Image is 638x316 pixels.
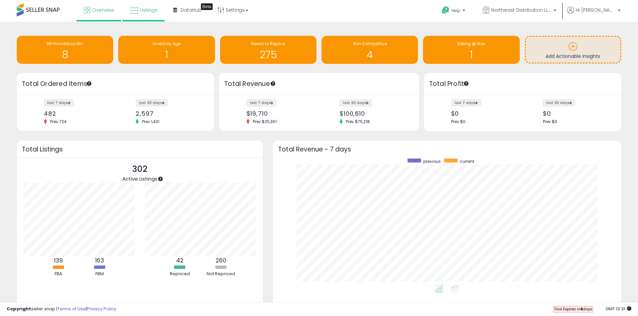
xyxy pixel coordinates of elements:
[451,110,518,117] div: $0
[44,110,111,117] div: 482
[576,7,616,13] span: Hi [PERSON_NAME]
[201,271,241,277] div: Not Repriced
[246,99,277,107] label: last 7 days
[220,36,316,64] a: Needs to Reprice 275
[57,306,86,312] a: Terms of Use
[181,7,202,13] span: DataHub
[122,163,157,176] p: 302
[216,256,226,265] b: 260
[118,36,215,64] a: Inventory Age 1
[47,41,83,46] span: BB Price Below Min
[157,176,163,182] div: Tooltip anchor
[278,147,616,152] h3: Total Revenue - 7 days
[54,256,63,265] b: 139
[87,306,116,312] a: Privacy Policy
[460,159,474,164] span: current
[44,99,74,107] label: last 7 days
[436,1,472,22] a: Help
[567,7,621,22] a: Hi [PERSON_NAME]
[543,110,610,117] div: $0
[20,49,110,60] h1: 8
[353,41,387,46] span: Non Competitive
[451,99,481,107] label: last 7 days
[95,256,104,265] b: 163
[270,81,276,87] div: Tooltip anchor
[325,49,415,60] h1: 4
[546,53,600,60] span: Add Actionable Insights
[423,36,519,64] a: Selling @ Max 1
[22,79,209,89] h3: Total Ordered Items
[160,271,200,277] div: Repriced
[250,119,280,124] span: Prev: $25,361
[580,306,583,312] b: 6
[246,110,314,117] div: $19,710
[7,306,31,312] strong: Copyright
[554,306,592,312] span: Trial Expires in days
[136,99,168,107] label: last 30 days
[153,41,181,46] span: Inventory Age
[543,99,575,107] label: last 30 days
[22,147,258,152] h3: Total Listings
[491,7,552,13] span: Northeast Distribution LLC
[441,6,450,14] i: Get Help
[340,99,372,107] label: last 30 days
[429,79,616,89] h3: Total Profit
[7,306,116,312] div: seller snap | |
[139,119,163,124] span: Prev: 1,431
[201,3,213,10] div: Tooltip anchor
[526,37,620,63] a: Add Actionable Insights
[92,7,114,13] span: Overview
[224,79,414,89] h3: Total Revenue
[340,110,407,117] div: $100,610
[423,159,441,164] span: previous
[451,8,460,13] span: Help
[451,119,466,124] span: Prev: $0
[136,110,202,117] div: 2,597
[47,119,70,124] span: Prev: 724
[426,49,516,60] h1: 1
[39,271,79,277] div: FBA
[251,41,285,46] span: Needs to Reprice
[322,36,418,64] a: Non Competitive 4
[176,256,184,265] b: 42
[463,81,469,87] div: Tooltip anchor
[223,49,313,60] h1: 275
[122,175,157,182] span: Active Listings
[606,306,631,312] span: 2025-10-7 13:31 GMT
[17,36,113,64] a: BB Price Below Min 8
[80,271,120,277] div: FBM
[543,119,557,124] span: Prev: $0
[86,81,92,87] div: Tooltip anchor
[343,119,373,124] span: Prev: $75,218
[122,49,211,60] h1: 1
[140,7,157,13] span: Listings
[457,41,485,46] span: Selling @ Max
